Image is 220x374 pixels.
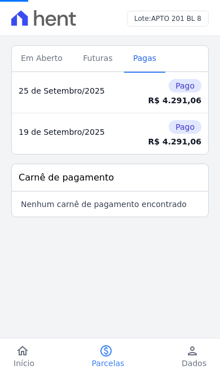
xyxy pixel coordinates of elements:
span: Pagas [126,47,163,69]
span: Futuras [76,47,119,69]
div: 19 de Setembro/2025 [19,126,122,138]
span: Pago [169,120,201,134]
a: Em Aberto [12,45,74,73]
div: R$ 4.291,06 [136,95,201,106]
span: Pago [169,79,201,93]
span: Início [14,358,34,369]
span: Dados [182,358,206,369]
i: home [16,344,29,358]
span: Em Aberto [14,47,69,69]
span: Parcelas [92,358,125,369]
a: Pagas [124,45,165,73]
a: paidParcelas [78,344,138,369]
i: paid [99,344,113,358]
h3: Carnê de pagamento [19,171,114,184]
span: APTO 201 BL 8 [151,15,201,23]
a: personDados [168,344,220,369]
i: person [186,344,199,358]
div: R$ 4.291,06 [136,136,201,147]
a: Futuras [74,45,124,73]
p: Nenhum carnê de pagamento encontrado [21,199,187,210]
h3: Lote: [134,14,201,24]
div: 25 de Setembro/2025 [19,85,122,96]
